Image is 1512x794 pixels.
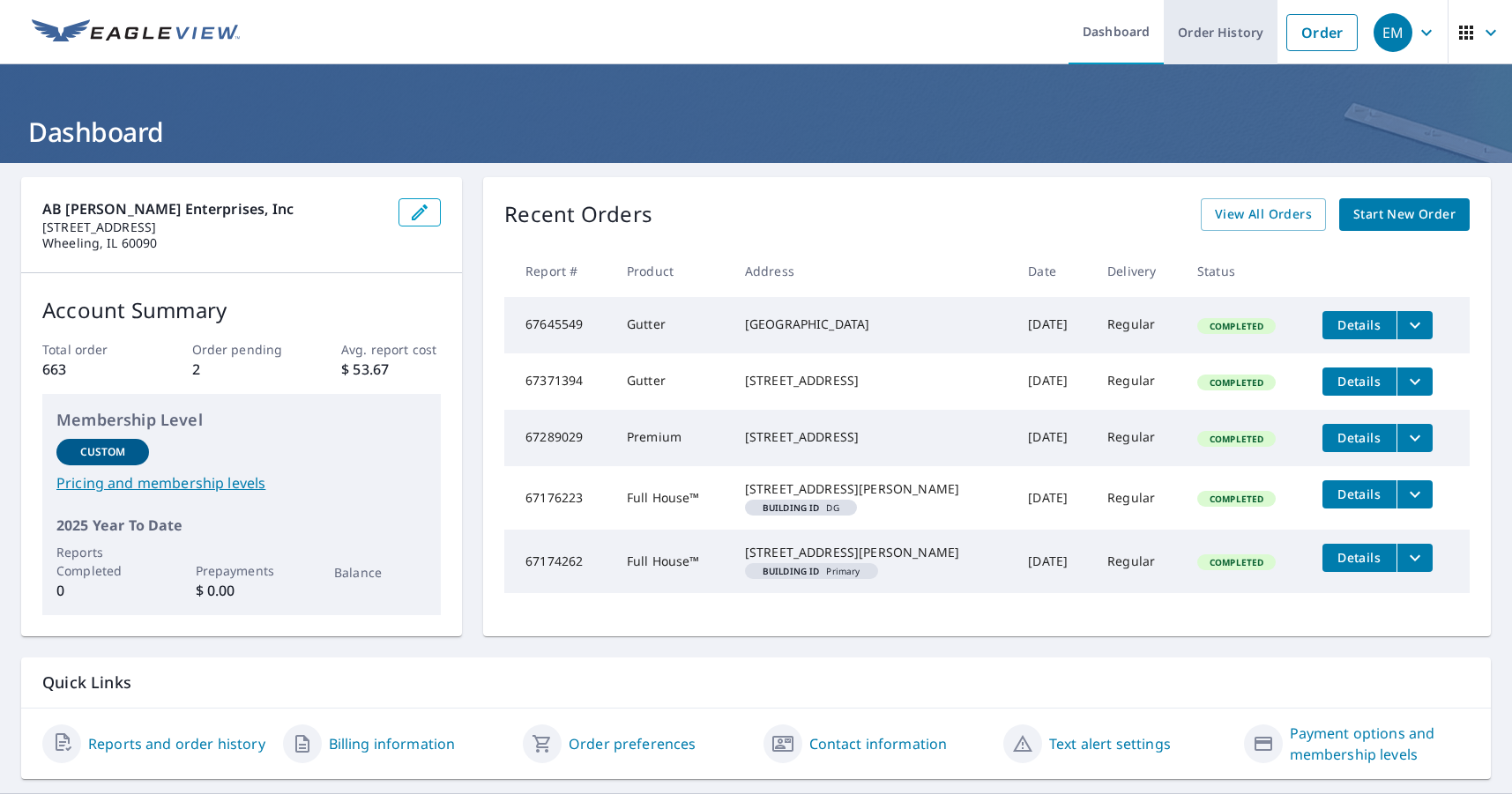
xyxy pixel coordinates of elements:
[1290,723,1471,765] a: Payment options and membership levels
[745,372,1001,390] div: [STREET_ADDRESS]
[763,567,820,575] em: Building ID
[809,733,948,754] a: Contact information
[334,563,427,582] p: Balance
[192,359,292,380] p: 2
[42,219,384,235] p: [STREET_ADDRESS]
[752,503,850,512] span: DG
[42,340,142,359] p: Total order
[1014,530,1093,593] td: [DATE]
[1014,466,1093,530] td: [DATE]
[56,543,149,580] p: Reports Completed
[1014,245,1093,297] th: Date
[341,359,441,380] p: $ 53.67
[1093,297,1183,353] td: Regular
[569,733,696,754] a: Order preferences
[504,530,613,593] td: 67174262
[1286,14,1358,51] a: Order
[613,297,731,353] td: Gutter
[752,567,871,575] span: Primary
[745,315,1001,333] div: [GEOGRAPHIC_DATA]
[1397,424,1433,452] button: filesDropdownBtn-67289029
[613,530,731,593] td: Full House™
[42,198,384,219] p: AB [PERSON_NAME] Enterprises, Inc
[1397,480,1433,508] button: filesDropdownBtn-67176223
[80,444,126,460] p: Custom
[192,340,292,359] p: Order pending
[1374,13,1412,52] div: EM
[1397,367,1433,396] button: filesDropdownBtn-67371394
[613,245,731,297] th: Product
[613,410,731,466] td: Premium
[1322,311,1397,339] button: detailsBtn-67645549
[42,359,142,380] p: 663
[56,472,427,493] a: Pricing and membership levels
[1215,204,1312,226] span: View All Orders
[1199,493,1274,505] span: Completed
[504,353,613,410] td: 67371394
[1339,198,1470,231] a: Start New Order
[1093,530,1183,593] td: Regular
[1397,311,1433,339] button: filesDropdownBtn-67645549
[56,580,149,601] p: 0
[42,672,1470,694] p: Quick Links
[196,561,288,580] p: Prepayments
[196,580,288,601] p: $ 0.00
[21,114,1491,150] h1: Dashboard
[1333,429,1386,446] span: Details
[1093,353,1183,410] td: Regular
[1014,353,1093,410] td: [DATE]
[504,245,613,297] th: Report #
[1199,320,1274,332] span: Completed
[1093,466,1183,530] td: Regular
[1322,424,1397,452] button: detailsBtn-67289029
[1199,376,1274,389] span: Completed
[504,410,613,466] td: 67289029
[763,503,820,512] em: Building ID
[504,198,652,231] p: Recent Orders
[56,515,427,536] p: 2025 Year To Date
[1333,316,1386,333] span: Details
[341,340,441,359] p: Avg. report cost
[745,428,1001,446] div: [STREET_ADDRESS]
[504,297,613,353] td: 67645549
[745,544,1001,561] div: [STREET_ADDRESS][PERSON_NAME]
[1093,410,1183,466] td: Regular
[1322,544,1397,572] button: detailsBtn-67174262
[1199,433,1274,445] span: Completed
[88,733,265,754] a: Reports and order history
[1322,367,1397,396] button: detailsBtn-67371394
[329,733,456,754] a: Billing information
[1199,556,1274,568] span: Completed
[42,235,384,251] p: Wheeling, IL 60090
[1049,733,1171,754] a: Text alert settings
[1183,245,1308,297] th: Status
[1093,245,1183,297] th: Delivery
[42,294,441,326] p: Account Summary
[731,245,1015,297] th: Address
[1201,198,1326,231] a: View All Orders
[1333,373,1386,390] span: Details
[613,466,731,530] td: Full House™
[1333,486,1386,502] span: Details
[745,480,1001,498] div: [STREET_ADDRESS][PERSON_NAME]
[1397,544,1433,572] button: filesDropdownBtn-67174262
[613,353,731,410] td: Gutter
[1322,480,1397,508] button: detailsBtn-67176223
[504,466,613,530] td: 67176223
[32,19,240,46] img: EV Logo
[1333,549,1386,566] span: Details
[1014,410,1093,466] td: [DATE]
[56,408,427,432] p: Membership Level
[1014,297,1093,353] td: [DATE]
[1353,204,1456,226] span: Start New Order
